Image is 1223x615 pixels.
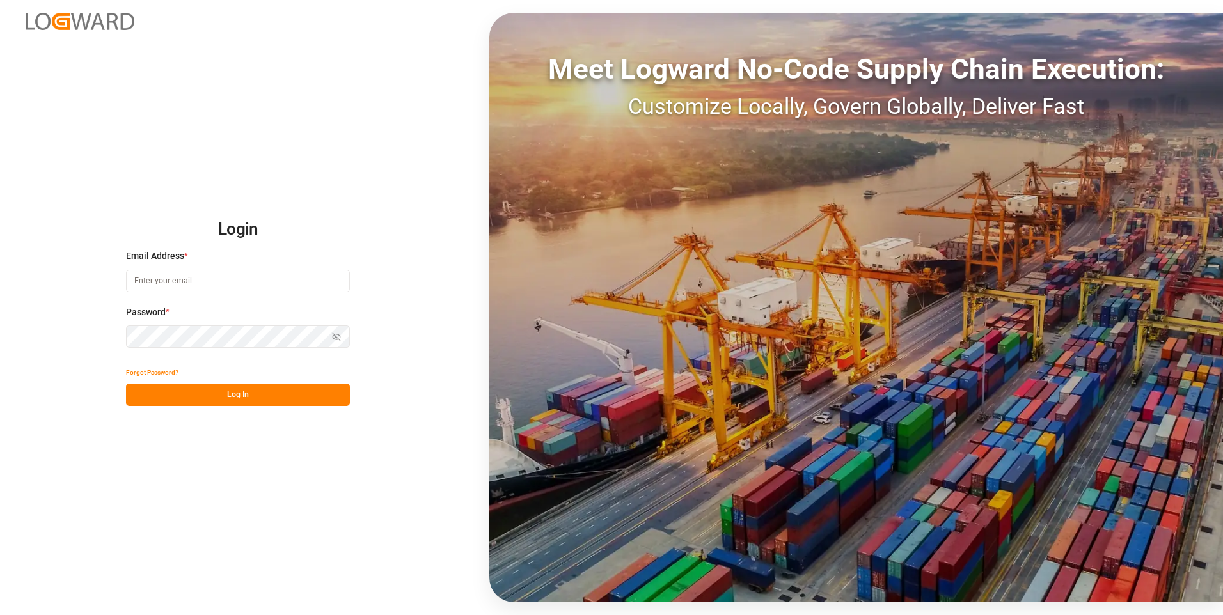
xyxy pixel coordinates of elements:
[126,384,350,406] button: Log In
[126,209,350,250] h2: Login
[26,13,134,30] img: Logward_new_orange.png
[126,306,166,319] span: Password
[489,48,1223,90] div: Meet Logward No-Code Supply Chain Execution:
[126,361,178,384] button: Forgot Password?
[126,270,350,292] input: Enter your email
[126,249,184,263] span: Email Address
[489,90,1223,123] div: Customize Locally, Govern Globally, Deliver Fast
